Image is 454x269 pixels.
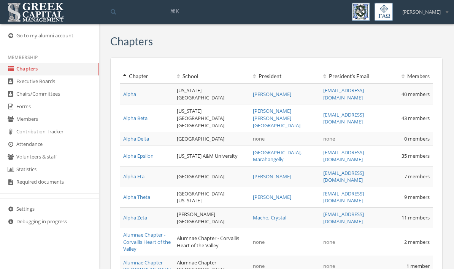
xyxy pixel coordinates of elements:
[402,152,430,159] span: 35 members
[323,135,335,142] span: none
[123,173,144,180] a: Alpha Eta
[402,115,430,122] span: 43 members
[123,214,147,221] a: Alpha Zeta
[323,170,364,184] a: [EMAIL_ADDRESS][DOMAIN_NAME]
[253,239,265,245] span: none
[323,239,335,245] span: none
[170,7,179,15] span: ⌘K
[402,8,441,16] span: [PERSON_NAME]
[323,87,364,101] a: [EMAIL_ADDRESS][DOMAIN_NAME]
[402,214,430,221] span: 11 members
[174,104,250,132] td: [US_STATE][GEOGRAPHIC_DATA] [GEOGRAPHIC_DATA]
[174,146,250,166] td: [US_STATE] A&M University
[174,83,250,104] td: [US_STATE][GEOGRAPHIC_DATA]
[404,239,430,245] span: 2 members
[123,72,171,80] div: Chapter
[397,3,448,16] div: [PERSON_NAME]
[323,211,364,225] a: [EMAIL_ADDRESS][DOMAIN_NAME]
[253,149,302,163] a: [GEOGRAPHIC_DATA], Marahangelly
[174,187,250,207] td: [GEOGRAPHIC_DATA][US_STATE]
[253,173,291,180] a: [PERSON_NAME]
[110,35,153,47] h3: Chapters
[123,152,154,159] a: Alpha Epsilon
[123,135,149,142] a: Alpha Delta
[253,194,291,200] a: [PERSON_NAME]
[123,91,136,98] a: Alpha
[253,135,265,142] span: none
[402,91,430,98] span: 40 members
[323,190,364,204] a: [EMAIL_ADDRESS][DOMAIN_NAME]
[174,228,250,256] td: Alumnae Chapter - Corvallis Heart of the Valley
[253,214,286,221] a: Macho, Crystal
[393,72,430,80] div: Members
[177,72,247,80] div: School
[123,194,150,200] a: Alpha Theta
[404,135,430,142] span: 0 members
[323,149,364,163] a: [EMAIL_ADDRESS][DOMAIN_NAME]
[253,72,317,80] div: President
[174,166,250,187] td: [GEOGRAPHIC_DATA]
[323,72,387,80] div: President 's Email
[253,107,300,128] a: [PERSON_NAME] [PERSON_NAME][GEOGRAPHIC_DATA]
[174,132,250,146] td: [GEOGRAPHIC_DATA]
[253,91,291,98] a: [PERSON_NAME]
[123,115,148,122] a: Alpha Beta
[174,208,250,228] td: [PERSON_NAME][GEOGRAPHIC_DATA]
[404,173,430,180] span: 7 members
[323,111,364,125] a: [EMAIL_ADDRESS][DOMAIN_NAME]
[123,231,171,252] a: Alumnae Chapter - Corvallis Heart of the Valley
[404,194,430,200] span: 9 members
